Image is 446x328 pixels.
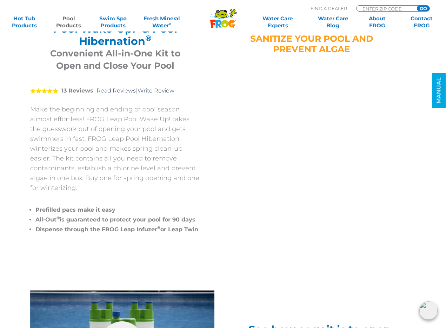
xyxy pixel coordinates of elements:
[138,87,174,94] a: Write Review
[30,104,200,193] p: Make the beginning and ending of pool season almost effortless! FROG Leap Pool Wake Up! takes the...
[39,23,192,47] h2: Pool Wake-Up! & Pool Hibernation
[35,215,200,225] li: All-Out is guaranteed to protect your pool for 90 days
[249,15,306,29] a: Water CareExperts
[362,6,409,12] input: Zip Code Form
[404,15,439,29] a: ContactFROG
[96,15,130,29] a: Swim SpaProducts
[244,23,379,54] h4: STEP 2 = CONVENIENT KIT TO SANITIZE YOUR POOL AND PREVENT ALGAE
[35,225,200,234] li: Dispense through the FROG Leap Infuzer or Leap Twin
[96,87,136,94] a: Read Reviews
[7,15,41,29] a: Hot TubProducts
[61,87,93,94] strong: 13 Reviews
[56,215,60,220] sup: ®
[35,205,200,215] li: Prefilled pacs make it easy
[157,225,160,230] sup: ®
[311,5,347,12] p: Find A Dealer
[432,73,446,108] a: MANUAL
[315,15,350,29] a: Water CareBlog
[30,77,200,104] div: |
[52,15,86,29] a: PoolProducts
[419,301,438,320] img: openIcon
[360,15,394,29] a: AboutFROG
[140,15,184,29] a: Fresh MineralWater∞
[145,33,152,43] sup: ®
[417,6,430,11] input: GO
[30,88,58,94] span: 5
[39,47,192,72] h3: Convenient All-in-One Kit to Open and Close Your Pool
[169,21,172,26] sup: ∞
